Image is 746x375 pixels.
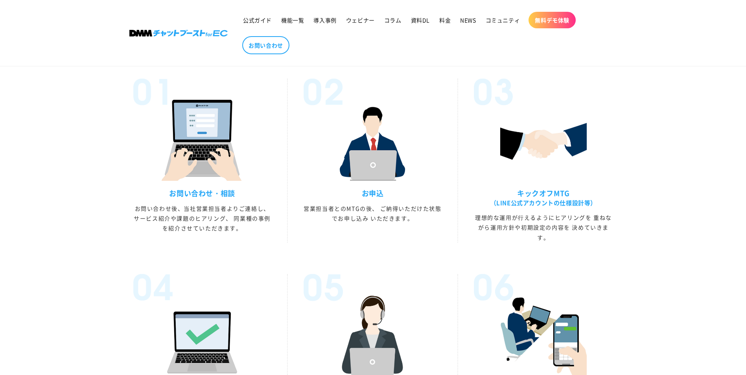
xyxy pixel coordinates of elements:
[276,12,309,28] a: 機能一覧
[406,12,435,28] a: 資料DL
[329,94,416,181] img: お申込
[129,30,228,37] img: 株式会社DMM Boost
[346,17,375,24] span: ウェビナー
[341,12,379,28] a: ウェビナー
[304,204,442,223] p: 営業担当者とのMTGの後、 ご納得いただけた状態でお申し込み いただきます。
[313,17,336,24] span: 導入事例
[242,36,289,54] a: お問い合わせ
[384,17,402,24] span: コラム
[411,17,430,24] span: 資料DL
[490,199,597,207] small: （LINE公式アカウントの仕様設計等）
[500,94,587,181] img: キックオフMTG<br><small>（LINE公式アカウントの仕様設計等）</small>
[486,17,520,24] span: コミュニティ
[133,204,271,233] p: お問い合わせ後、当社営業担当者よりご連絡し、サービス紹介や課題のヒアリング、 同業種の事例を紹介させていただきます。
[535,17,569,24] span: 無料デモ体験
[481,12,525,28] a: コミュニティ
[238,12,276,28] a: 公式ガイド
[529,12,576,28] a: 無料デモ体験
[159,94,245,181] img: お問い合わせ・相談
[379,12,406,28] a: コラム
[243,17,272,24] span: 公式ガイド
[460,17,476,24] span: NEWS
[249,42,283,49] span: お問い合わせ
[309,12,341,28] a: 導入事例
[455,12,481,28] a: NEWS
[474,189,613,207] h3: キックオフMTG
[474,213,613,243] p: 理想的な運⽤が⾏えるようにヒアリングを 重ねながら運⽤⽅針や初期設定の内容を 決めていきます。
[439,17,451,24] span: 料金
[281,17,304,24] span: 機能一覧
[435,12,455,28] a: 料金
[304,189,442,198] h3: お申込
[133,189,271,198] h3: お問い合わせ・相談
